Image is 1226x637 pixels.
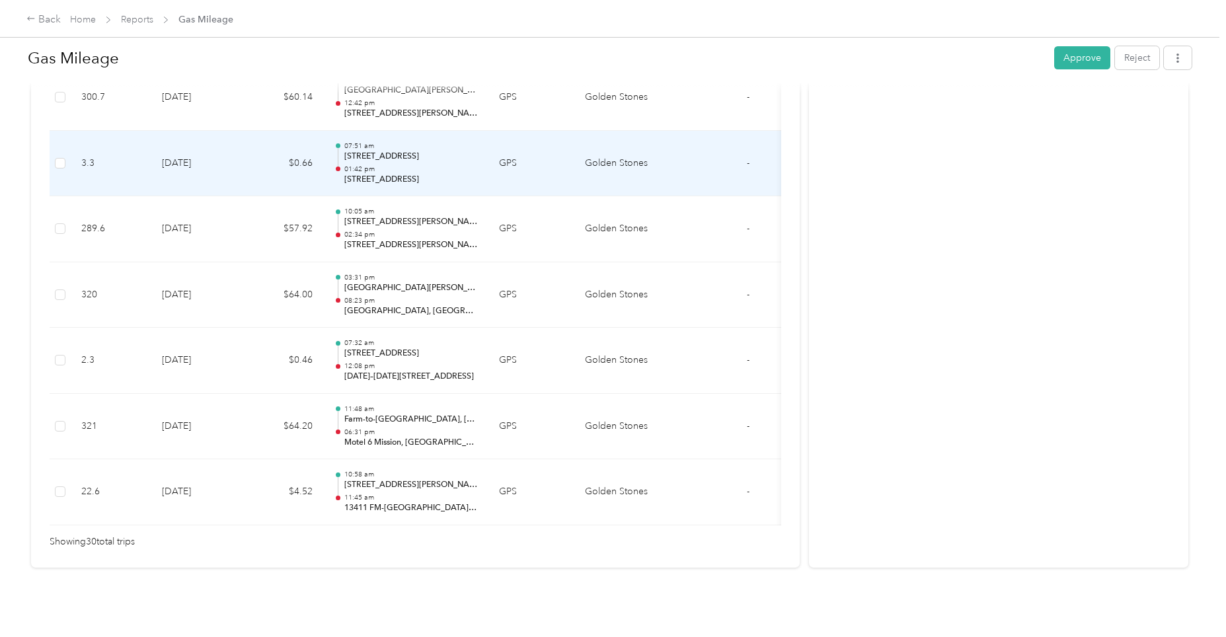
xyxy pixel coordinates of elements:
[71,459,151,525] td: 22.6
[574,328,673,394] td: Golden Stones
[344,151,478,163] p: [STREET_ADDRESS]
[344,414,478,426] p: Farm-to-[GEOGRAPHIC_DATA], [GEOGRAPHIC_DATA][PERSON_NAME][GEOGRAPHIC_DATA][US_STATE], [GEOGRAPHIC...
[244,328,323,394] td: $0.46
[344,404,478,414] p: 11:48 am
[344,338,478,348] p: 07:32 am
[344,371,478,383] p: [DATE]–[DATE][STREET_ADDRESS]
[574,65,673,131] td: Golden Stones
[344,428,478,437] p: 06:31 pm
[71,394,151,460] td: 321
[121,14,153,25] a: Reports
[244,262,323,328] td: $64.00
[344,239,478,251] p: [STREET_ADDRESS][PERSON_NAME][US_STATE]
[488,131,574,197] td: GPS
[26,12,61,28] div: Back
[151,328,244,394] td: [DATE]
[747,157,749,169] span: -
[70,14,96,25] a: Home
[488,262,574,328] td: GPS
[574,262,673,328] td: Golden Stones
[71,196,151,262] td: 289.6
[244,394,323,460] td: $64.20
[71,65,151,131] td: 300.7
[488,328,574,394] td: GPS
[151,262,244,328] td: [DATE]
[344,141,478,151] p: 07:51 am
[151,131,244,197] td: [DATE]
[28,42,1045,74] h1: Gas Mileage
[344,305,478,317] p: [GEOGRAPHIC_DATA], [GEOGRAPHIC_DATA], [US_STATE], 78666, [GEOGRAPHIC_DATA]
[747,289,749,300] span: -
[344,207,478,216] p: 10:05 am
[244,459,323,525] td: $4.52
[488,459,574,525] td: GPS
[71,328,151,394] td: 2.3
[344,174,478,186] p: [STREET_ADDRESS]
[344,502,478,514] p: 13411 FM-[GEOGRAPHIC_DATA][PERSON_NAME], [GEOGRAPHIC_DATA]
[71,262,151,328] td: 320
[574,131,673,197] td: Golden Stones
[1054,46,1110,69] button: Approve
[344,282,478,294] p: [GEOGRAPHIC_DATA][PERSON_NAME], [GEOGRAPHIC_DATA], [GEOGRAPHIC_DATA], [US_STATE], 78572, [GEOGRAP...
[344,273,478,282] p: 03:31 pm
[244,65,323,131] td: $60.14
[50,535,135,549] span: Showing 30 total trips
[344,493,478,502] p: 11:45 am
[344,216,478,228] p: [STREET_ADDRESS][PERSON_NAME]
[344,296,478,305] p: 08:23 pm
[747,223,749,234] span: -
[151,459,244,525] td: [DATE]
[1152,563,1226,637] iframe: Everlance-gr Chat Button Frame
[488,394,574,460] td: GPS
[574,394,673,460] td: Golden Stones
[747,420,749,431] span: -
[574,196,673,262] td: Golden Stones
[344,108,478,120] p: [STREET_ADDRESS][PERSON_NAME][PERSON_NAME][US_STATE]
[344,165,478,174] p: 01:42 pm
[488,196,574,262] td: GPS
[574,459,673,525] td: Golden Stones
[747,354,749,365] span: -
[747,486,749,497] span: -
[178,13,233,26] span: Gas Mileage
[747,91,749,102] span: -
[71,131,151,197] td: 3.3
[344,470,478,479] p: 10:58 am
[344,98,478,108] p: 12:42 pm
[151,196,244,262] td: [DATE]
[344,361,478,371] p: 12:08 pm
[151,394,244,460] td: [DATE]
[344,230,478,239] p: 02:34 pm
[488,65,574,131] td: GPS
[151,65,244,131] td: [DATE]
[1115,46,1159,69] button: Reject
[244,196,323,262] td: $57.92
[344,348,478,359] p: [STREET_ADDRESS]
[344,437,478,449] p: Motel 6 Mission, [GEOGRAPHIC_DATA], [STREET_ADDRESS][US_STATE]
[244,131,323,197] td: $0.66
[344,479,478,491] p: [STREET_ADDRESS][PERSON_NAME]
